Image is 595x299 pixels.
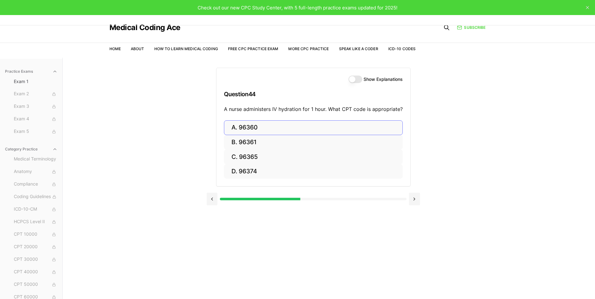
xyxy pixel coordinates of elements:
[14,193,57,200] span: Coding Guidelines
[224,135,403,150] button: B. 96361
[582,3,592,13] button: close
[364,77,403,81] label: Show Explanations
[339,46,378,51] a: Speak Like a Coder
[14,231,57,238] span: CPT 10000
[388,46,416,51] a: ICD-10 Codes
[224,149,403,164] button: C. 96365
[11,154,60,164] button: Medical Terminology
[14,128,57,135] span: Exam 5
[11,204,60,214] button: ICD-10-CM
[11,267,60,277] button: CPT 40000
[14,218,57,225] span: HCPCS Level II
[198,5,397,11] span: Check out our new CPC Study Center, with 5 full-length practice exams updated for 2025!
[3,66,60,76] button: Practice Exams
[11,280,60,290] button: CPT 50000
[11,229,60,239] button: CPT 10000
[109,46,121,51] a: Home
[14,168,57,175] span: Anatomy
[288,46,329,51] a: More CPC Practice
[3,144,60,154] button: Category Practice
[224,120,403,135] button: A. 96360
[228,46,279,51] a: Free CPC Practice Exam
[14,78,57,85] span: Exam 1
[11,114,60,124] button: Exam 4
[457,25,486,30] a: Subscribe
[14,91,57,97] span: Exam 2
[14,181,57,188] span: Compliance
[14,103,57,110] span: Exam 3
[11,192,60,202] button: Coding Guidelines
[11,167,60,177] button: Anatomy
[11,254,60,265] button: CPT 30000
[11,102,60,112] button: Exam 3
[14,116,57,123] span: Exam 4
[131,46,144,51] a: About
[11,179,60,189] button: Compliance
[11,89,60,99] button: Exam 2
[11,127,60,137] button: Exam 5
[11,76,60,87] button: Exam 1
[109,24,180,31] a: Medical Coding Ace
[14,256,57,263] span: CPT 30000
[224,85,403,103] h3: Question 44
[11,242,60,252] button: CPT 20000
[14,206,57,213] span: ICD-10-CM
[224,164,403,179] button: D. 96374
[14,269,57,275] span: CPT 40000
[11,217,60,227] button: HCPCS Level II
[154,46,218,51] a: How to Learn Medical Coding
[14,281,57,288] span: CPT 50000
[14,156,57,163] span: Medical Terminology
[14,244,57,250] span: CPT 20000
[224,105,403,113] p: A nurse administers IV hydration for 1 hour. What CPT code is appropriate?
